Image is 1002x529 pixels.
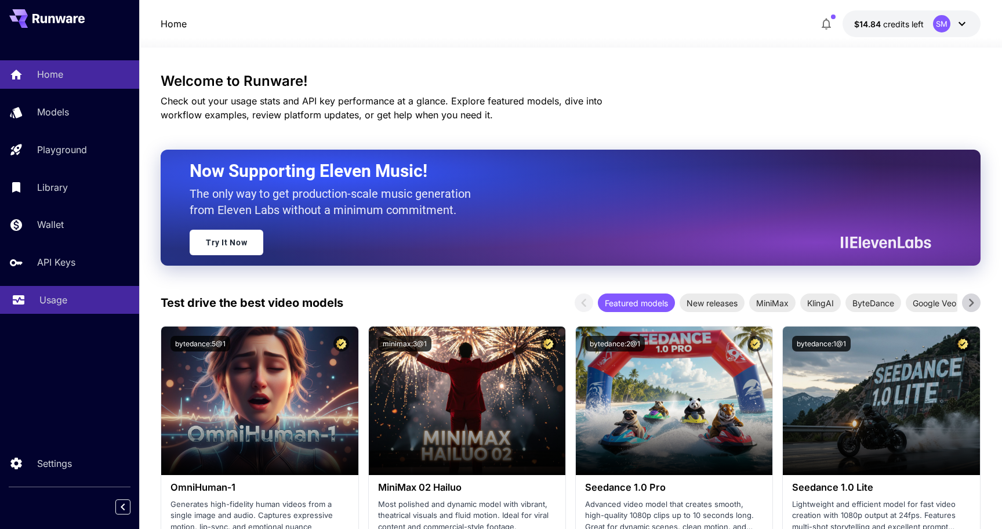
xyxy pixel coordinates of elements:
a: Try It Now [190,230,263,255]
img: alt [783,327,979,475]
span: Featured models [598,297,675,309]
div: Google Veo [906,294,963,312]
div: Featured models [598,294,675,312]
p: The only way to get production-scale music generation from Eleven Labs without a minimum commitment. [190,186,480,218]
p: Usage [39,293,67,307]
p: Test drive the best video models [161,294,343,311]
button: minimax:3@1 [378,336,431,352]
button: bytedance:2@1 [585,336,645,352]
span: New releases [680,297,745,309]
button: Collapse sidebar [115,499,130,514]
div: SM [933,15,950,32]
span: ByteDance [845,297,901,309]
h3: Seedance 1.0 Pro [585,482,763,493]
h3: MiniMax 02 Hailuo [378,482,556,493]
button: bytedance:5@1 [170,336,230,352]
div: $14.842 [854,18,924,30]
div: ByteDance [845,294,901,312]
button: Certified Model – Vetted for best performance and includes a commercial license. [747,336,763,352]
span: MiniMax [749,297,796,309]
p: Playground [37,143,87,157]
span: Google Veo [906,297,963,309]
img: alt [369,327,565,475]
button: bytedance:1@1 [792,336,851,352]
span: $14.84 [854,19,883,29]
p: Wallet [37,218,64,231]
h3: Seedance 1.0 Lite [792,482,970,493]
img: alt [576,327,772,475]
h3: OmniHuman‑1 [170,482,348,493]
button: Certified Model – Vetted for best performance and includes a commercial license. [540,336,556,352]
nav: breadcrumb [161,17,187,31]
h3: Welcome to Runware! [161,73,981,89]
h2: Now Supporting Eleven Music! [190,160,923,182]
button: $14.842SM [843,10,981,37]
a: Home [161,17,187,31]
div: KlingAI [800,294,841,312]
div: New releases [680,294,745,312]
span: credits left [883,19,924,29]
div: MiniMax [749,294,796,312]
p: Models [37,105,69,119]
span: Check out your usage stats and API key performance at a glance. Explore featured models, dive int... [161,95,602,121]
img: alt [161,327,358,475]
p: Home [37,67,63,81]
button: Certified Model – Vetted for best performance and includes a commercial license. [333,336,349,352]
div: Collapse sidebar [124,497,139,517]
p: API Keys [37,255,75,269]
span: KlingAI [800,297,841,309]
p: Settings [37,456,72,470]
p: Library [37,180,68,194]
button: Certified Model – Vetted for best performance and includes a commercial license. [955,336,971,352]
